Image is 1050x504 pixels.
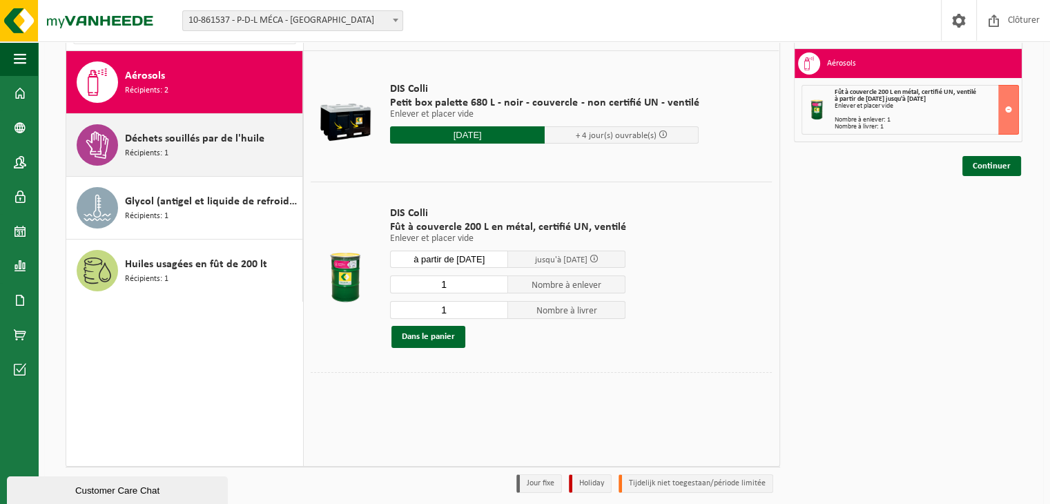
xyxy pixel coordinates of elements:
p: Enlever et placer vide [390,234,625,244]
span: Récipients: 1 [125,210,168,223]
button: Huiles usagées en fût de 200 lt Récipients: 1 [66,240,303,302]
span: Récipients: 1 [125,273,168,286]
p: Enlever et placer vide [390,110,699,119]
span: Fût à couvercle 200 L en métal, certifié UN, ventilé [835,88,976,96]
li: Holiday [569,474,612,493]
input: Sélectionnez date [390,251,508,268]
span: Glycol (antigel et liquide de refroidissement) in 200l [125,193,299,210]
span: DIS Colli [390,206,625,220]
button: Déchets souillés par de l'huile Récipients: 1 [66,114,303,177]
span: DIS Colli [390,82,699,96]
strong: à partir de [DATE] jusqu'à [DATE] [835,95,926,103]
li: Tijdelijk niet toegestaan/période limitée [619,474,773,493]
span: Récipients: 2 [125,84,168,97]
h3: Aérosols [827,52,856,75]
span: Récipients: 1 [125,147,168,160]
span: 10-861537 - P-D-L MÉCA - FOSSES-LA-VILLE [183,11,402,30]
iframe: chat widget [7,474,231,504]
button: Dans le panier [391,326,465,348]
span: Huiles usagées en fût de 200 lt [125,256,267,273]
button: Glycol (antigel et liquide de refroidissement) in 200l Récipients: 1 [66,177,303,240]
span: Petit box palette 680 L - noir - couvercle - non certifié UN - ventilé [390,96,699,110]
div: Enlever et placer vide [835,103,1019,110]
span: + 4 jour(s) ouvrable(s) [576,131,657,140]
span: Aérosols [125,68,165,84]
a: Continuer [962,156,1021,176]
div: Nombre à livrer: 1 [835,124,1019,130]
span: Nombre à enlever [508,275,626,293]
span: jusqu'à [DATE] [535,255,587,264]
span: Nombre à livrer [508,301,626,319]
span: 10-861537 - P-D-L MÉCA - FOSSES-LA-VILLE [182,10,403,31]
span: Fût à couvercle 200 L en métal, certifié UN, ventilé [390,220,625,234]
button: Aérosols Récipients: 2 [66,51,303,114]
div: Nombre à enlever: 1 [835,117,1019,124]
input: Sélectionnez date [390,126,545,144]
li: Jour fixe [516,474,562,493]
span: Déchets souillés par de l'huile [125,130,264,147]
